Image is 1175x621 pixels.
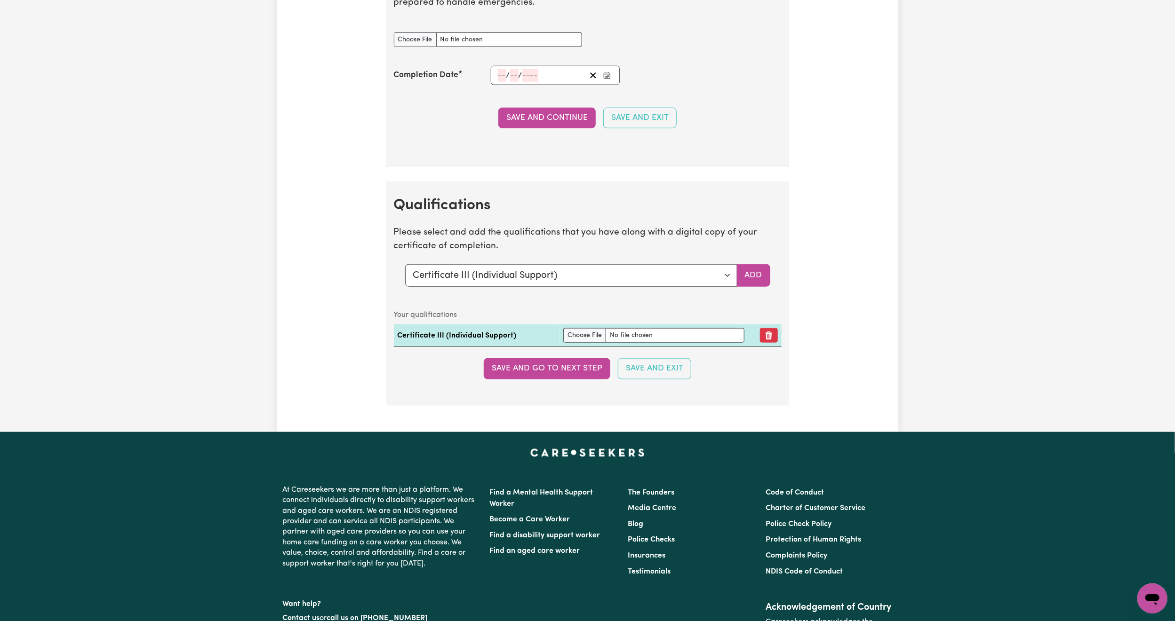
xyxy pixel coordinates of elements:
a: Blog [628,520,643,528]
button: Add selected qualification [737,264,770,287]
h2: Acknowledgement of Country [766,602,892,613]
input: ---- [522,69,538,82]
a: Find an aged care worker [490,547,580,555]
a: Insurances [628,552,665,559]
p: Please select and add the qualifications that you have along with a digital copy of your certific... [394,226,782,253]
a: Find a Mental Health Support Worker [490,489,593,508]
button: Clear date [586,69,600,82]
td: Certificate III (Individual Support) [394,324,560,347]
a: Police Checks [628,536,675,543]
a: Testimonials [628,568,671,575]
iframe: Button to launch messaging window, conversation in progress [1137,583,1167,613]
span: / [519,71,522,80]
input: -- [510,69,519,82]
a: Careseekers home page [530,449,645,456]
input: -- [498,69,506,82]
a: Protection of Human Rights [766,536,861,543]
button: Save and go to next step [484,358,610,379]
p: Want help? [283,595,479,609]
button: Remove qualification [760,328,778,343]
a: Become a Care Worker [490,516,570,523]
a: Charter of Customer Service [766,504,865,512]
button: Save and Exit [618,358,691,379]
a: Find a disability support worker [490,532,600,539]
a: Complaints Policy [766,552,827,559]
a: Media Centre [628,504,676,512]
button: Save and Continue [498,108,596,128]
label: Completion Date [394,69,459,81]
caption: Your qualifications [394,306,782,324]
h2: Qualifications [394,197,782,214]
a: Police Check Policy [766,520,831,528]
button: Save and Exit [603,108,677,128]
a: NDIS Code of Conduct [766,568,843,575]
button: Enter the Completion Date of your CPR Course [600,69,614,82]
a: Code of Conduct [766,489,824,496]
a: The Founders [628,489,674,496]
p: At Careseekers we are more than just a platform. We connect individuals directly to disability su... [283,481,479,573]
span: / [506,71,510,80]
